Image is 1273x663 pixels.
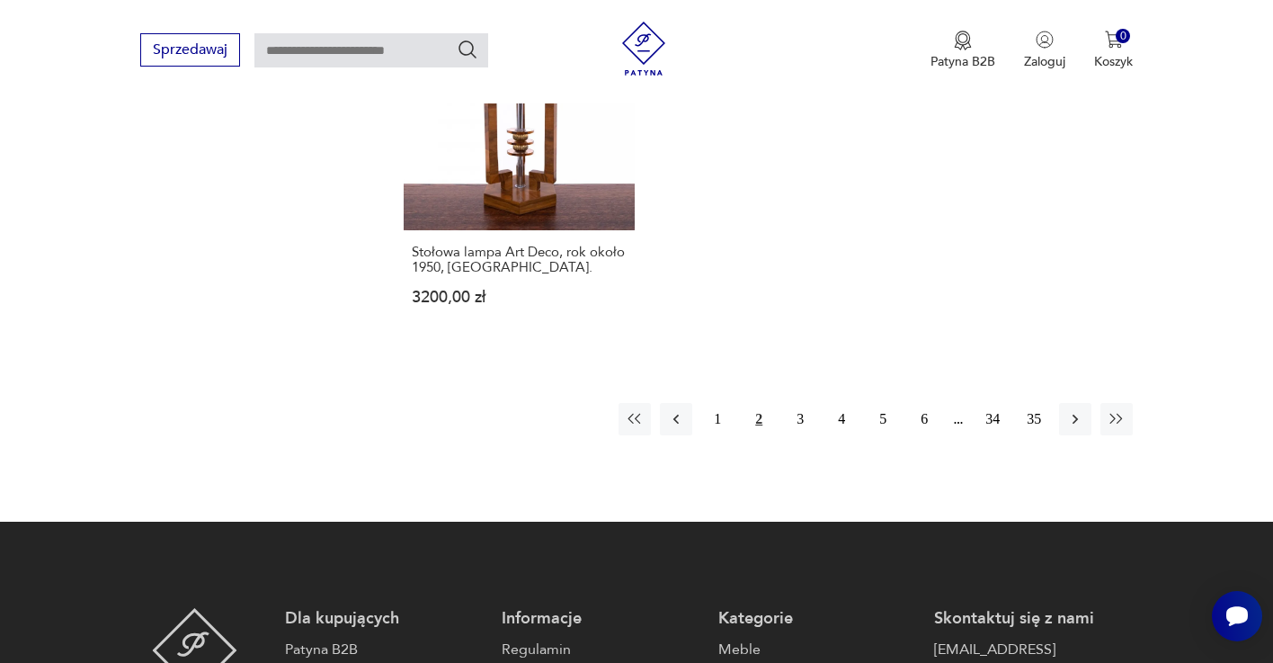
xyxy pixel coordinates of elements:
[908,403,940,435] button: 6
[412,245,627,275] h3: Stołowa lampa Art Deco, rok około 1950, [GEOGRAPHIC_DATA].
[825,403,858,435] button: 4
[784,403,816,435] button: 3
[285,608,484,630] p: Dla kupujących
[1105,31,1123,49] img: Ikona koszyka
[502,639,700,660] a: Regulamin
[1116,29,1131,44] div: 0
[502,608,700,630] p: Informacje
[1212,591,1262,641] iframe: Smartsupp widget button
[617,22,671,76] img: Patyna - sklep z meblami i dekoracjami vintage
[412,290,627,305] p: 3200,00 zł
[140,33,240,67] button: Sprzedawaj
[701,403,734,435] button: 1
[930,53,995,70] p: Patyna B2B
[718,639,917,660] a: Meble
[930,31,995,70] button: Patyna B2B
[457,39,478,60] button: Szukaj
[867,403,899,435] button: 5
[140,45,240,58] a: Sprzedawaj
[1024,31,1065,70] button: Zaloguj
[954,31,972,50] img: Ikona medalu
[743,403,775,435] button: 2
[718,608,917,630] p: Kategorie
[1036,31,1054,49] img: Ikonka użytkownika
[1024,53,1065,70] p: Zaloguj
[1094,53,1133,70] p: Koszyk
[976,403,1009,435] button: 34
[285,639,484,660] a: Patyna B2B
[934,608,1133,630] p: Skontaktuj się z nami
[1018,403,1050,435] button: 35
[930,31,995,70] a: Ikona medaluPatyna B2B
[1094,31,1133,70] button: 0Koszyk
